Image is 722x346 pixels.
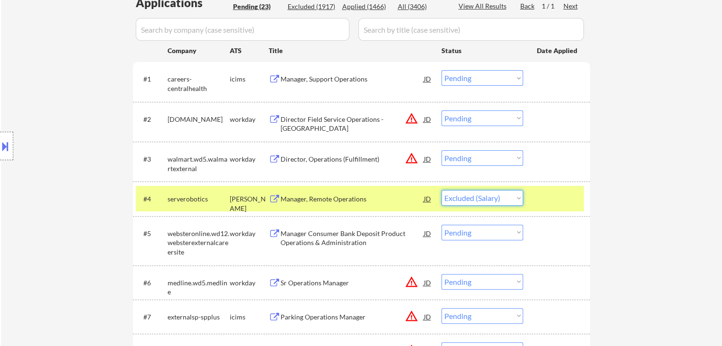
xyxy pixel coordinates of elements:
[281,229,424,247] div: Manager Consumer Bank Deposit Product Operations & Administration
[423,150,432,167] div: JD
[233,2,281,11] div: Pending (23)
[405,112,418,125] button: warning_amber
[230,312,269,322] div: icims
[168,194,230,204] div: serverobotics
[168,312,230,322] div: externalsp-spplus
[281,115,424,133] div: Director Field Service Operations - [GEOGRAPHIC_DATA]
[230,155,269,164] div: workday
[281,312,424,322] div: Parking Operations Manager
[281,155,424,164] div: Director, Operations (Fulfillment)
[230,115,269,124] div: workday
[459,1,509,11] div: View All Results
[269,46,432,55] div: Title
[168,115,230,124] div: [DOMAIN_NAME]
[520,1,535,11] div: Back
[230,74,269,84] div: icims
[423,190,432,207] div: JD
[358,18,584,41] input: Search by title (case sensitive)
[136,18,349,41] input: Search by company (case sensitive)
[405,152,418,165] button: warning_amber
[230,278,269,288] div: workday
[423,308,432,325] div: JD
[143,312,160,322] div: #7
[423,274,432,291] div: JD
[168,46,230,55] div: Company
[281,194,424,204] div: Manager, Remote Operations
[281,278,424,288] div: Sr Operations Manager
[168,229,230,257] div: websteronline.wd12.websterexternalcareersite
[168,155,230,173] div: walmart.wd5.walmartexternal
[398,2,445,11] div: All (3406)
[230,229,269,238] div: workday
[441,42,523,59] div: Status
[405,310,418,323] button: warning_amber
[168,74,230,93] div: careers-centralhealth
[542,1,563,11] div: 1 / 1
[342,2,390,11] div: Applied (1466)
[230,46,269,55] div: ATS
[423,110,432,127] div: JD
[405,275,418,289] button: warning_amber
[143,278,160,288] div: #6
[281,74,424,84] div: Manager, Support Operations
[230,194,269,213] div: [PERSON_NAME]
[168,278,230,297] div: medline.wd5.medline
[537,46,579,55] div: Date Applied
[423,225,432,242] div: JD
[288,2,335,11] div: Excluded (1917)
[563,1,579,11] div: Next
[423,70,432,87] div: JD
